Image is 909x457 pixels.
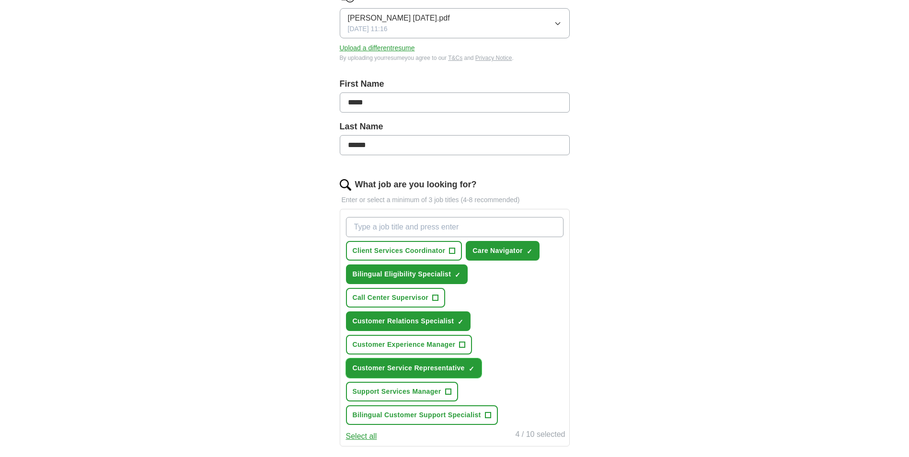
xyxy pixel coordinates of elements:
span: ✓ [469,365,474,373]
img: search.png [340,179,351,191]
span: Support Services Manager [353,387,441,397]
button: Bilingual Customer Support Specialist [346,405,498,425]
span: Client Services Coordinator [353,246,446,256]
span: ✓ [455,271,460,279]
div: 4 / 10 selected [515,429,565,442]
span: Customer Experience Manager [353,340,456,350]
button: [PERSON_NAME] [DATE].pdf[DATE] 11:16 [340,8,570,38]
span: [PERSON_NAME] [DATE].pdf [348,12,450,24]
button: Upload a differentresume [340,43,415,53]
span: Care Navigator [472,246,523,256]
input: Type a job title and press enter [346,217,564,237]
p: Enter or select a minimum of 3 job titles (4-8 recommended) [340,195,570,205]
span: Call Center Supervisor [353,293,429,303]
span: [DATE] 11:16 [348,24,388,34]
label: Last Name [340,120,570,133]
label: First Name [340,78,570,91]
button: Customer Service Representative✓ [346,358,482,378]
label: What job are you looking for? [355,178,477,191]
span: Bilingual Customer Support Specialist [353,410,481,420]
div: By uploading your resume you agree to our and . [340,54,570,62]
button: Bilingual Eligibility Specialist✓ [346,264,468,284]
span: ✓ [527,248,532,255]
a: T&Cs [448,55,462,61]
span: Customer Service Representative [353,363,465,373]
button: Customer Experience Manager [346,335,472,354]
button: Client Services Coordinator [346,241,462,261]
button: Support Services Manager [346,382,458,401]
button: Select all [346,431,377,442]
button: Call Center Supervisor [346,288,446,308]
span: Bilingual Eligibility Specialist [353,269,451,279]
span: ✓ [458,318,463,326]
span: Customer Relations Specialist [353,316,454,326]
button: Customer Relations Specialist✓ [346,311,471,331]
button: Care Navigator✓ [466,241,540,261]
a: Privacy Notice [475,55,512,61]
